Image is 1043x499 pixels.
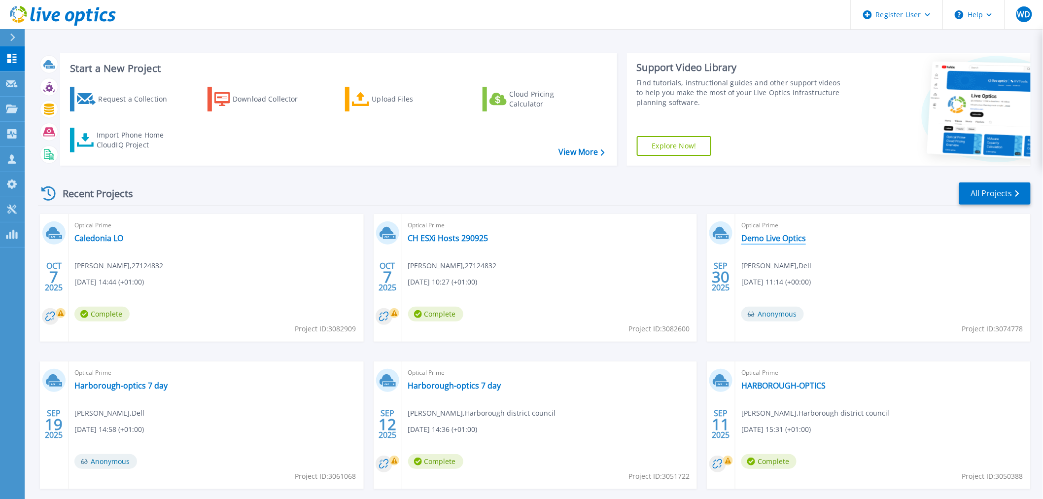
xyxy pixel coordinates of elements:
span: [PERSON_NAME] , Harborough district council [741,408,889,419]
span: [DATE] 14:44 (+01:00) [74,277,144,287]
div: Download Collector [233,89,312,109]
div: SEP 2025 [44,406,63,442]
span: Project ID: 3050388 [962,471,1023,482]
span: Complete [408,307,463,321]
span: Optical Prime [408,220,692,231]
span: Project ID: 3051722 [628,471,690,482]
a: Harborough-optics 7 day [408,381,501,391]
span: Complete [74,307,130,321]
div: Support Video Library [637,61,844,74]
a: Download Collector [208,87,317,111]
div: OCT 2025 [44,259,63,295]
span: [PERSON_NAME] , Harborough district council [408,408,556,419]
span: Project ID: 3082600 [628,323,690,334]
div: Request a Collection [98,89,177,109]
div: OCT 2025 [378,259,397,295]
a: HARBOROUGH-OPTICS [741,381,826,391]
span: WD [1017,10,1031,18]
a: Cloud Pricing Calculator [483,87,592,111]
span: [PERSON_NAME] , 27124832 [408,260,497,271]
span: [PERSON_NAME] , Dell [74,408,144,419]
span: Optical Prime [741,367,1025,378]
span: Optical Prime [74,220,358,231]
a: Explore Now! [637,136,712,156]
span: Optical Prime [74,367,358,378]
span: [PERSON_NAME] , Dell [741,260,811,271]
div: SEP 2025 [378,406,397,442]
span: Optical Prime [741,220,1025,231]
span: [DATE] 11:14 (+00:00) [741,277,811,287]
div: Find tutorials, instructional guides and other support videos to help you make the most of your L... [637,78,844,107]
a: Caledonia LO [74,233,123,243]
a: CH ESXi Hosts 290925 [408,233,488,243]
div: Upload Files [372,89,451,109]
div: SEP 2025 [712,259,730,295]
a: View More [558,147,604,157]
span: [DATE] 14:36 (+01:00) [408,424,478,435]
span: 30 [712,273,730,281]
span: [DATE] 10:27 (+01:00) [408,277,478,287]
span: Project ID: 3074778 [962,323,1023,334]
span: [PERSON_NAME] , 27124832 [74,260,163,271]
span: Complete [408,454,463,469]
span: Project ID: 3061068 [295,471,356,482]
a: All Projects [959,182,1031,205]
span: 12 [379,420,396,428]
span: Complete [741,454,797,469]
span: 19 [45,420,63,428]
div: SEP 2025 [712,406,730,442]
span: Project ID: 3082909 [295,323,356,334]
span: Optical Prime [408,367,692,378]
span: 11 [712,420,730,428]
span: 7 [49,273,58,281]
span: [DATE] 15:31 (+01:00) [741,424,811,435]
a: Demo Live Optics [741,233,806,243]
a: Harborough-optics 7 day [74,381,168,391]
span: Anonymous [741,307,804,321]
div: Recent Projects [38,181,146,206]
a: Request a Collection [70,87,180,111]
span: [DATE] 14:58 (+01:00) [74,424,144,435]
a: Upload Files [345,87,455,111]
div: Import Phone Home CloudIQ Project [97,130,174,150]
span: 7 [383,273,392,281]
h3: Start a New Project [70,63,604,74]
div: Cloud Pricing Calculator [509,89,588,109]
span: Anonymous [74,454,137,469]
